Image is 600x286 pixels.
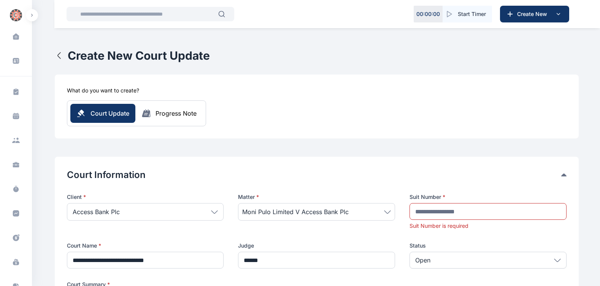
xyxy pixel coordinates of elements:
label: Status [410,242,567,249]
label: Suit Number [410,193,567,201]
div: Suit Number is required [410,222,567,230]
button: Create New [500,6,569,22]
p: Client [67,193,224,201]
span: Matter [238,193,259,201]
span: Court Update [90,109,129,118]
button: Court Information [67,169,561,181]
span: Create New [514,10,554,18]
h5: What do you want to create? [67,87,139,94]
p: 00 : 00 : 00 [416,10,440,18]
button: Progress Note [135,109,203,118]
span: Access Bank Plc [73,207,120,216]
div: Progress Note [156,109,197,118]
button: Start Timer [443,6,492,22]
div: Court Information [67,169,567,181]
button: Court Update [70,104,135,123]
p: Open [415,256,430,265]
label: Judge [238,242,395,249]
span: Moni Pulo Limited V Access Bank Plc [242,207,349,216]
h1: Create New Court Update [68,49,210,62]
span: Start Timer [458,10,486,18]
label: Court Name [67,242,224,249]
